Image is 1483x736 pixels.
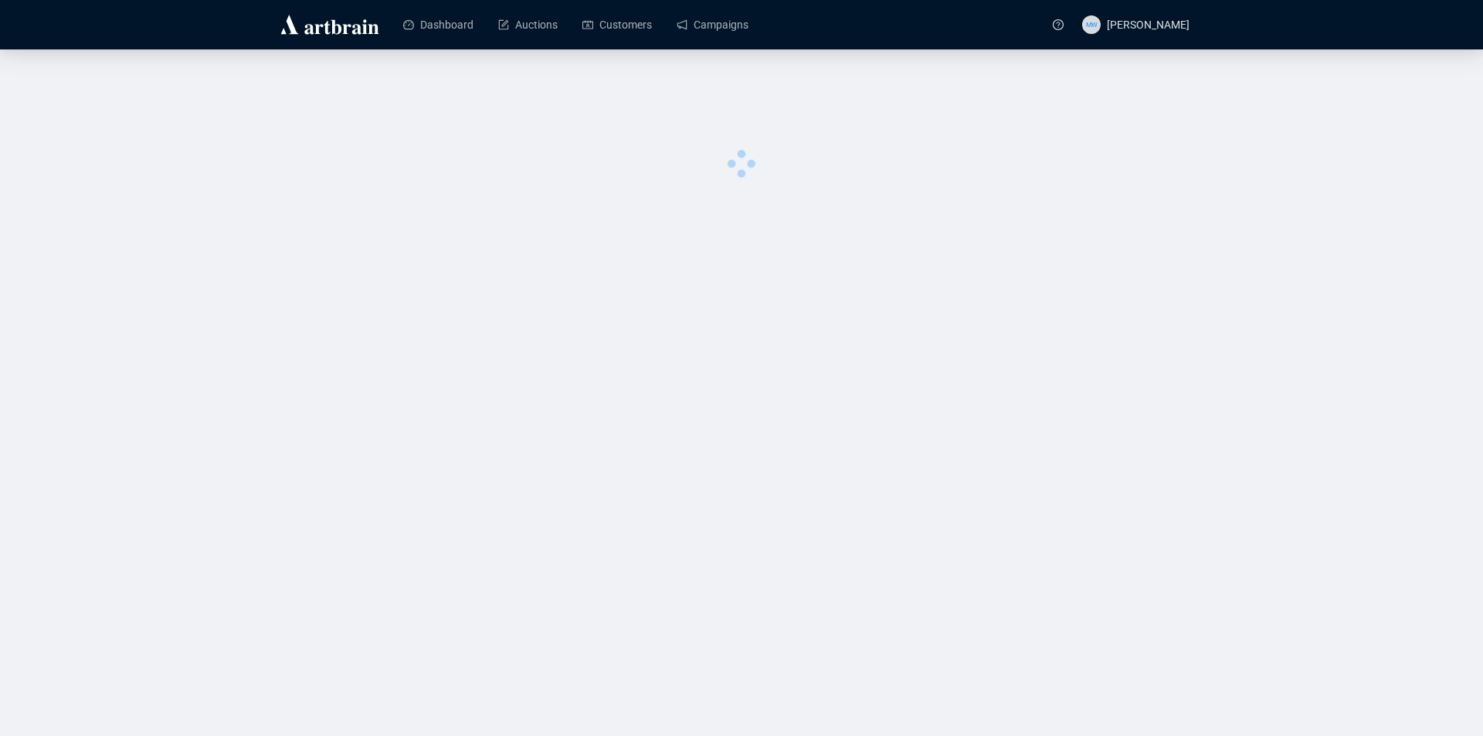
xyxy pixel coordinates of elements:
[1053,19,1064,30] span: question-circle
[498,5,558,45] a: Auctions
[1086,19,1098,30] span: MW
[1107,19,1189,31] span: [PERSON_NAME]
[677,5,748,45] a: Campaigns
[582,5,652,45] a: Customers
[278,12,382,37] img: logo
[403,5,473,45] a: Dashboard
